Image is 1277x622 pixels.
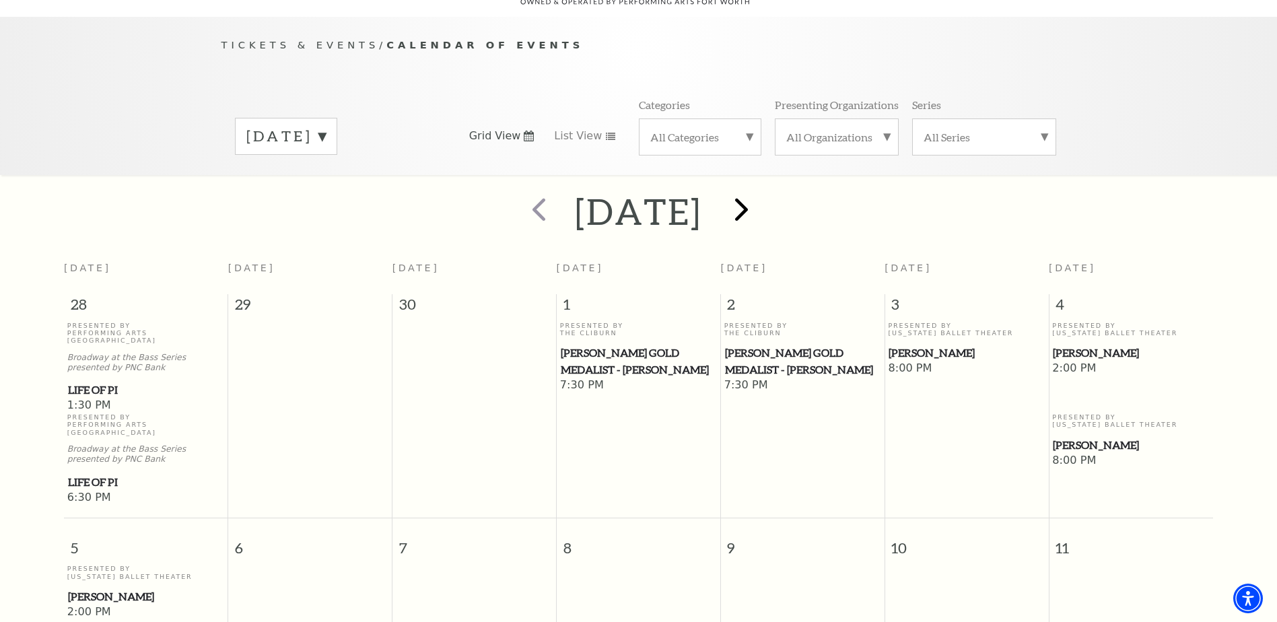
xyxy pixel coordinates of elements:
span: [PERSON_NAME] [1053,437,1209,454]
a: Cliburn Gold Medalist - Aristo Sham [560,345,717,378]
span: Calendar of Events [386,39,584,50]
p: / [221,37,1056,54]
p: Presenting Organizations [775,98,899,112]
button: next [715,188,764,236]
span: [DATE] [392,263,440,273]
label: All Categories [650,130,750,144]
p: Presented By [US_STATE] Ballet Theater [67,565,225,580]
span: [PERSON_NAME] [889,345,1044,361]
span: 8:00 PM [888,361,1045,376]
p: Presented By Performing Arts [GEOGRAPHIC_DATA] [67,322,225,345]
span: Life of Pi [68,382,224,399]
p: Series [912,98,941,112]
span: 10 [885,518,1049,565]
a: Peter Pan [1052,437,1210,454]
span: 7:30 PM [560,378,717,393]
span: Life of Pi [68,474,224,491]
span: 2:00 PM [67,605,225,620]
span: [PERSON_NAME] Gold Medalist - [PERSON_NAME] [561,345,716,378]
span: 4 [1049,294,1213,321]
span: 8:00 PM [1052,454,1210,469]
span: Grid View [469,129,521,143]
p: Presented By [US_STATE] Ballet Theater [1052,322,1210,337]
p: Presented By Performing Arts [GEOGRAPHIC_DATA] [67,413,225,436]
p: Categories [639,98,690,112]
label: All Organizations [786,130,887,144]
span: 30 [392,294,556,321]
a: Peter Pan [1052,345,1210,361]
span: [PERSON_NAME] [1053,345,1209,361]
a: Peter Pan [67,588,225,605]
a: Life of Pi [67,474,225,491]
h2: [DATE] [575,190,702,233]
span: 1 [557,294,720,321]
a: Peter Pan [888,345,1045,361]
span: 6:30 PM [67,491,225,506]
div: Accessibility Menu [1233,584,1263,613]
span: 28 [64,294,228,321]
span: [PERSON_NAME] Gold Medalist - [PERSON_NAME] [725,345,881,378]
p: Broadway at the Bass Series presented by PNC Bank [67,353,225,373]
p: Broadway at the Bass Series presented by PNC Bank [67,444,225,464]
span: 2:00 PM [1052,361,1210,376]
span: [PERSON_NAME] [68,588,224,605]
span: 8 [557,518,720,565]
p: Presented By [US_STATE] Ballet Theater [1052,413,1210,429]
span: 3 [885,294,1049,321]
span: 7:30 PM [724,378,881,393]
label: All Series [924,130,1045,144]
span: Tickets & Events [221,39,380,50]
a: Life of Pi [67,382,225,399]
span: 5 [64,518,228,565]
p: Presented By The Cliburn [724,322,881,337]
span: 1:30 PM [67,399,225,413]
label: [DATE] [246,126,326,147]
span: List View [554,129,602,143]
a: Cliburn Gold Medalist - Aristo Sham [724,345,881,378]
p: Presented By The Cliburn [560,322,717,337]
span: 7 [392,518,556,565]
span: [DATE] [557,263,604,273]
span: 11 [1049,518,1213,565]
span: 9 [721,518,885,565]
span: [DATE] [1049,263,1096,273]
span: [DATE] [885,263,932,273]
p: Presented By [US_STATE] Ballet Theater [888,322,1045,337]
span: [DATE] [720,263,767,273]
span: [DATE] [64,263,111,273]
span: 29 [228,294,392,321]
button: prev [513,188,562,236]
span: 6 [228,518,392,565]
span: 2 [721,294,885,321]
span: [DATE] [228,263,275,273]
